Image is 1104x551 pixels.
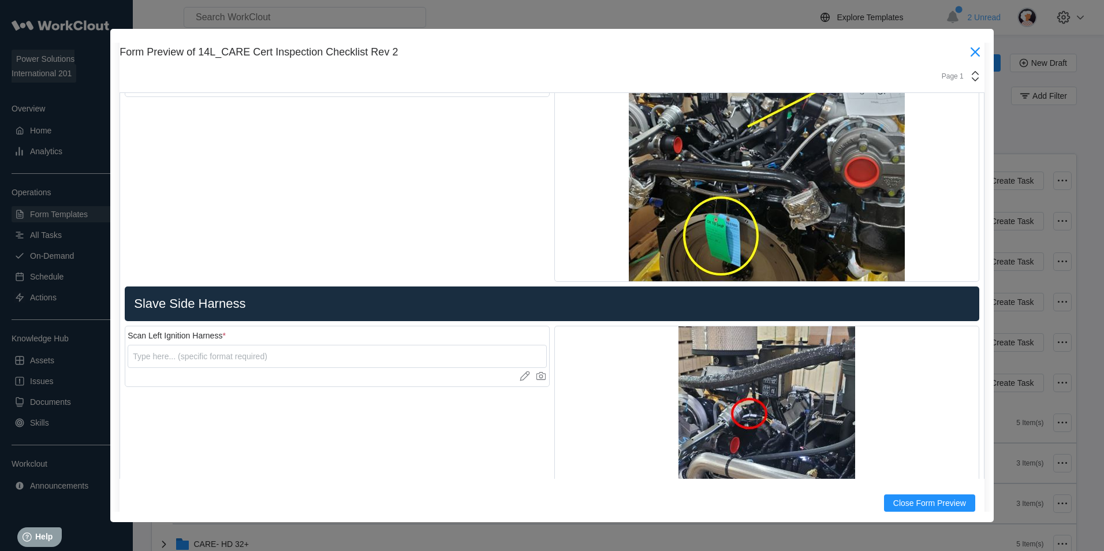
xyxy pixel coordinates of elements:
[128,345,547,368] input: Type here... (specific format required)
[120,46,966,58] div: Form Preview of 14L_CARE Cert Inspection Checklist Rev 2
[629,23,905,281] img: oktoship.jpg
[935,72,964,80] div: Page 1
[129,296,975,312] h2: Slave Side Harness
[128,331,226,340] div: Scan Left Ignition Harness
[893,499,966,507] span: Close Form Preview
[884,494,975,512] button: Close Form Preview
